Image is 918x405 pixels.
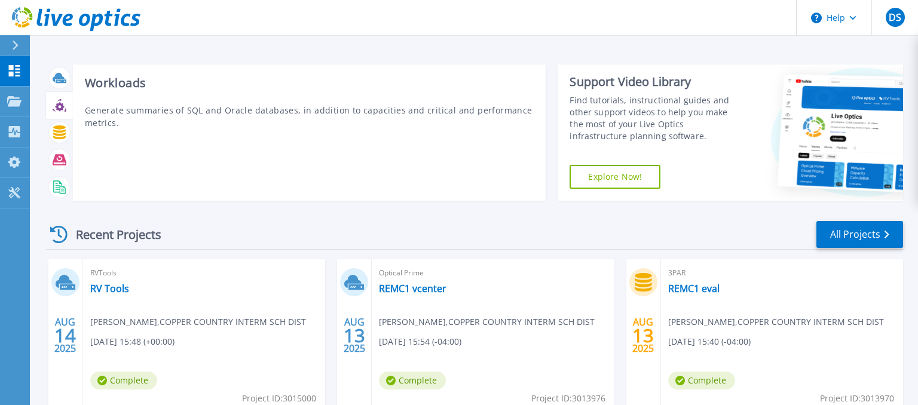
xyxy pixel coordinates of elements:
a: Explore Now! [570,165,660,189]
span: RVTools [90,266,318,280]
div: Recent Projects [46,220,178,249]
span: 14 [54,330,76,340]
span: Project ID: 3013976 [531,392,605,405]
span: Complete [668,372,735,389]
div: AUG 2025 [54,314,76,357]
span: 13 [344,330,365,340]
a: RV Tools [90,283,129,294]
div: Support Video Library [570,74,743,90]
span: [PERSON_NAME] , COPPER COUNTRY INTERM SCH DIST [90,315,306,329]
div: AUG 2025 [343,314,366,357]
span: DS [889,13,901,22]
div: AUG 2025 [632,314,654,357]
span: [PERSON_NAME] , COPPER COUNTRY INTERM SCH DIST [379,315,595,329]
span: Complete [379,372,446,389]
span: 3PAR [668,266,896,280]
span: 13 [632,330,654,340]
span: Complete [90,372,157,389]
span: Project ID: 3015000 [242,392,316,405]
span: [DATE] 15:54 (-04:00) [379,335,461,348]
span: Project ID: 3013970 [820,392,894,405]
p: Generate summaries of SQL and Oracle databases, in addition to capacities and critical and perfor... [85,104,534,129]
span: [PERSON_NAME] , COPPER COUNTRY INTERM SCH DIST [668,315,884,329]
a: REMC1 eval [668,283,720,294]
span: Optical Prime [379,266,607,280]
div: Find tutorials, instructional guides and other support videos to help you make the most of your L... [570,94,743,142]
a: REMC1 vcenter [379,283,446,294]
span: [DATE] 15:48 (+00:00) [90,335,175,348]
h3: Workloads [85,76,534,90]
span: [DATE] 15:40 (-04:00) [668,335,751,348]
a: All Projects [816,221,903,248]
